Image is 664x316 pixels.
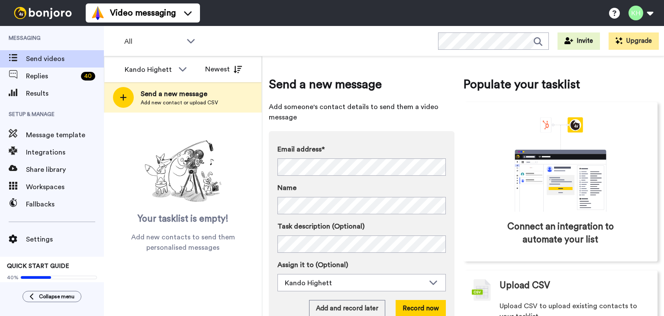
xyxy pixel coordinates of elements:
[7,274,19,281] span: 40%
[285,278,425,288] div: Kando Highett
[91,6,105,20] img: vm-color.svg
[26,130,104,140] span: Message template
[110,7,176,19] span: Video messaging
[26,234,104,245] span: Settings
[26,182,104,192] span: Workspaces
[140,137,226,206] img: ready-set-action.png
[277,183,297,193] span: Name
[500,220,621,246] span: Connect an integration to automate your list
[26,71,77,81] span: Replies
[81,72,95,81] div: 40
[269,102,454,123] span: Add someone's contact details to send them a video message
[496,117,625,212] div: animation
[269,76,454,93] span: Send a new message
[124,36,182,47] span: All
[472,279,491,301] img: csv-grey.png
[7,263,69,269] span: QUICK START GUIDE
[26,54,104,64] span: Send videos
[125,64,174,75] div: Kando Highett
[277,260,446,270] label: Assign it to (Optional)
[141,89,218,99] span: Send a new message
[500,279,550,292] span: Upload CSV
[23,291,81,302] button: Collapse menu
[277,221,446,232] label: Task description (Optional)
[39,293,74,300] span: Collapse menu
[277,144,446,155] label: Email address*
[463,76,658,93] span: Populate your tasklist
[26,199,104,210] span: Fallbacks
[10,7,75,19] img: bj-logo-header-white.svg
[141,99,218,106] span: Add new contact or upload CSV
[26,164,104,175] span: Share library
[26,147,104,158] span: Integrations
[609,32,659,50] button: Upgrade
[117,232,249,253] span: Add new contacts to send them personalised messages
[558,32,600,50] button: Invite
[26,88,104,99] span: Results
[199,61,248,78] button: Newest
[138,213,229,226] span: Your tasklist is empty!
